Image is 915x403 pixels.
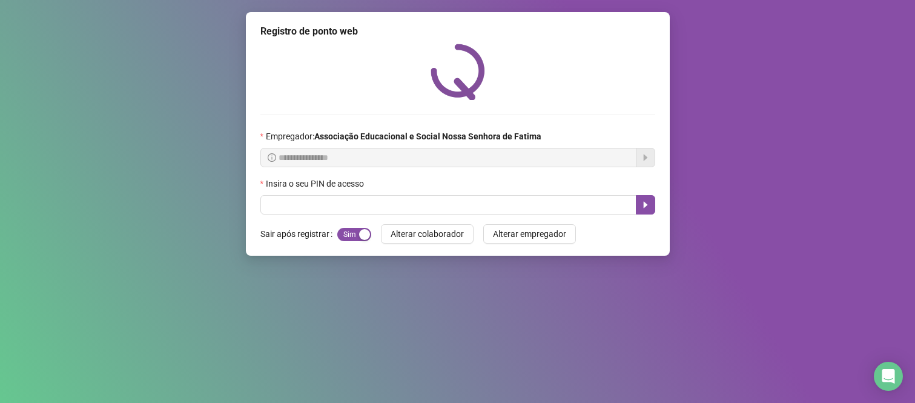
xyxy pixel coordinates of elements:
span: Empregador : [266,130,541,143]
span: Alterar empregador [493,227,566,241]
label: Insira o seu PIN de acesso [260,177,372,190]
strong: Associação Educacional e Social Nossa Senhora de Fatima [314,132,541,141]
img: QRPoint [431,44,485,100]
span: Alterar colaborador [391,227,464,241]
div: Open Intercom Messenger [874,362,903,391]
span: info-circle [268,153,276,162]
label: Sair após registrar [260,224,337,244]
button: Alterar empregador [483,224,576,244]
span: caret-right [641,200,650,210]
button: Alterar colaborador [381,224,474,244]
div: Registro de ponto web [260,24,655,39]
